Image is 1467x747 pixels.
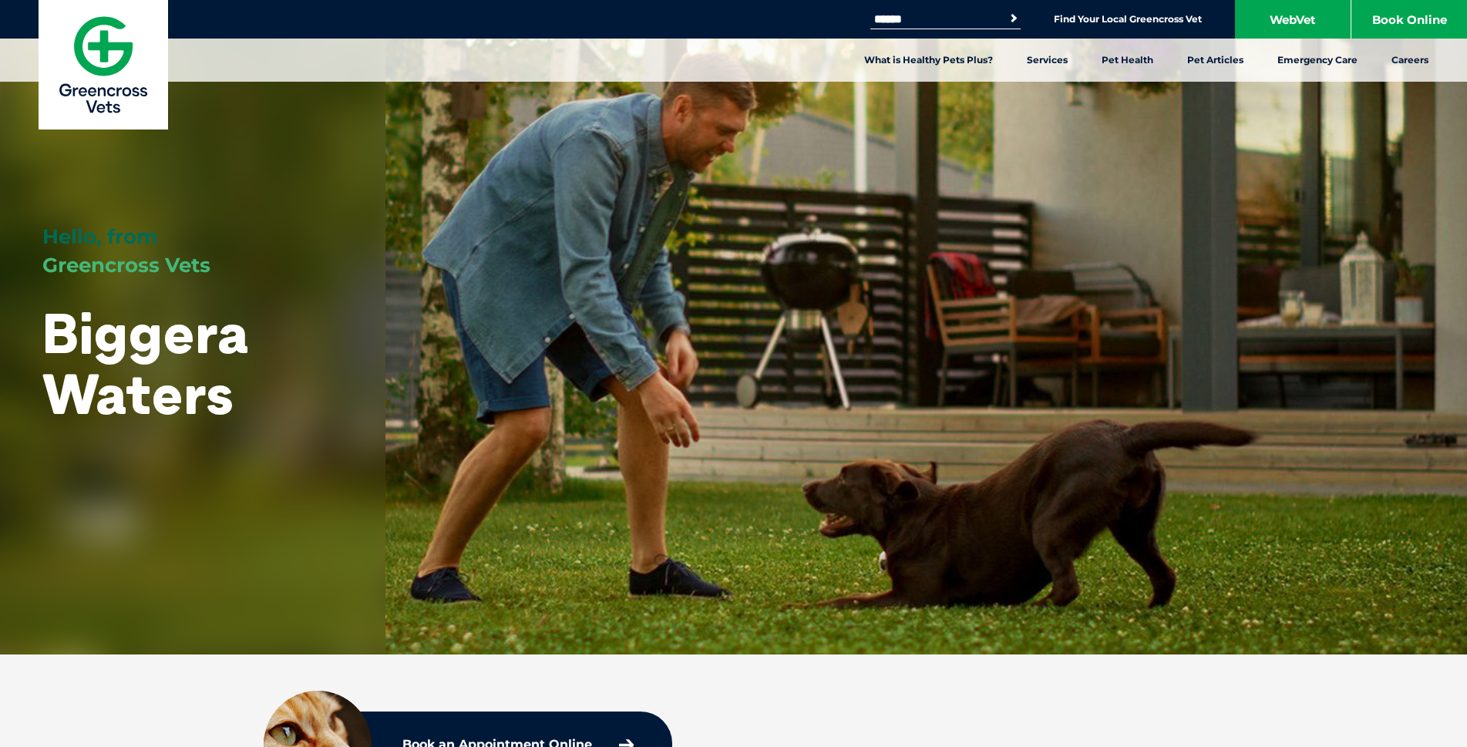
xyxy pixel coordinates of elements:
[42,302,343,424] h1: Biggera Waters
[1085,39,1170,82] a: Pet Health
[42,253,210,278] span: Greencross Vets
[847,39,1010,82] a: What is Healthy Pets Plus?
[42,224,157,249] span: Hello, from
[1010,39,1085,82] a: Services
[1374,39,1445,82] a: Careers
[1260,39,1374,82] a: Emergency Care
[1006,11,1021,26] button: Search
[1054,13,1202,25] a: Find Your Local Greencross Vet
[1170,39,1260,82] a: Pet Articles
